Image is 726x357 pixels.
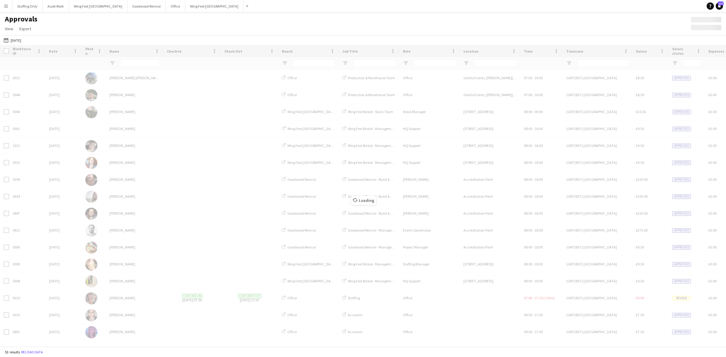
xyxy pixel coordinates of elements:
[19,26,31,31] span: Export
[185,0,244,12] button: Wing Fest [GEOGRAPHIC_DATA]
[69,0,127,12] button: Wing Fest [GEOGRAPHIC_DATA]
[716,2,723,10] a: 127
[166,0,185,12] button: Office
[718,2,724,5] span: 127
[127,0,166,12] button: Goodwood Revival
[2,25,16,33] a: View
[351,196,376,205] span: Loading
[12,0,43,12] button: Staffing Only
[5,26,13,31] span: View
[20,349,44,355] button: Reload data
[2,37,22,44] button: [DATE]
[43,0,69,12] button: Asset Work
[17,25,34,33] a: Export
